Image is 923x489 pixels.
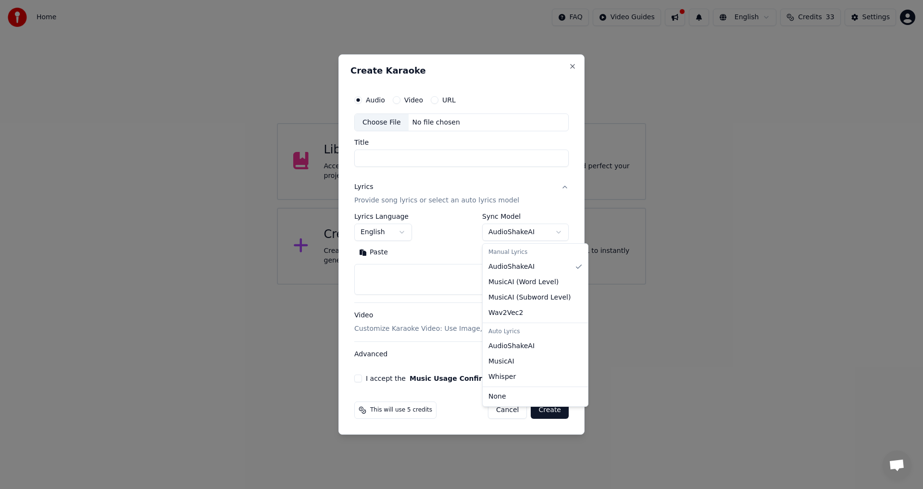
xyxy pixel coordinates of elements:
[485,325,586,339] div: Auto Lyrics
[488,293,571,302] span: MusicAI ( Subword Level )
[488,277,559,287] span: MusicAI ( Word Level )
[488,341,535,351] span: AudioShakeAI
[488,357,514,366] span: MusicAI
[485,246,586,259] div: Manual Lyrics
[488,372,516,382] span: Whisper
[488,392,506,401] span: None
[488,308,523,318] span: Wav2Vec2
[488,262,535,272] span: AudioShakeAI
